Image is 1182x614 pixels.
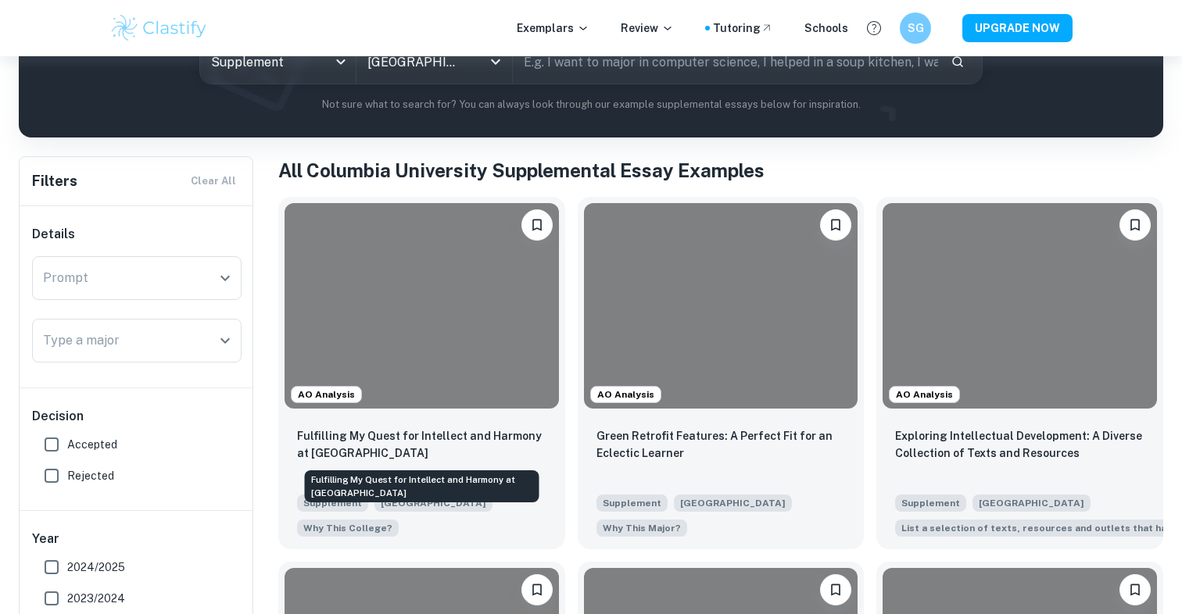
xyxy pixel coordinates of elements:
[32,170,77,192] h6: Filters
[67,436,117,453] span: Accepted
[305,470,539,502] div: Fulfilling My Quest for Intellect and Harmony at [GEOGRAPHIC_DATA]
[820,209,851,241] button: Bookmark
[31,97,1151,112] p: Not sure what to search for? You can always look through our example supplemental essays below fo...
[517,20,589,37] p: Exemplars
[109,12,209,44] img: Clastify logo
[578,197,865,549] a: AO AnalysisBookmarkGreen Retrofit Features: A Perfect Fit for an Eclectic LearnerSupplement[GEOGR...
[674,494,792,512] span: [GEOGRAPHIC_DATA]
[900,12,931,44] button: SG
[67,559,125,576] span: 2024/2025
[1119,574,1151,605] button: Bookmark
[297,494,368,512] span: Supplement
[876,197,1163,549] a: AO AnalysisBookmarkExploring Intellectual Development: A Diverse Collection of Texts and Resource...
[297,518,399,537] span: Why are you interested in attending Columbia University? We encourage you to consider the aspect(...
[1119,209,1151,241] button: Bookmark
[67,467,114,484] span: Rejected
[67,590,125,607] span: 2023/2024
[278,197,565,549] a: AO AnalysisBookmarkFulfilling My Quest for Intellect and Harmony at Columbia UniversitySupplement...
[485,51,507,73] button: Open
[972,494,1091,512] span: [GEOGRAPHIC_DATA]
[621,20,674,37] p: Review
[895,427,1144,462] p: Exploring Intellectual Development: A Diverse Collection of Texts and Resources
[297,427,546,462] p: Fulfilling My Quest for Intellect and Harmony at Columbia University
[32,530,242,548] h6: Year
[907,20,925,37] h6: SG
[596,427,846,462] p: Green Retrofit Features: A Perfect Fit for an Eclectic Learner
[895,494,966,512] span: Supplement
[591,387,661,402] span: AO Analysis
[603,521,681,535] span: Why This Major?
[944,48,971,75] button: Search
[861,15,887,41] button: Help and Feedback
[32,225,242,244] h6: Details
[521,574,553,605] button: Bookmark
[292,387,361,402] span: AO Analysis
[713,20,773,37] a: Tutoring
[596,518,687,537] span: What attracts you to your preferred areas of study at Columbia College or Columbia Engineering?
[820,574,851,605] button: Bookmark
[513,40,938,84] input: E.g. I want to major in computer science, I helped in a soup kitchen, I want to join the debate t...
[804,20,848,37] a: Schools
[521,209,553,241] button: Bookmark
[32,407,242,426] h6: Decision
[890,387,959,402] span: AO Analysis
[200,40,356,84] div: Supplement
[278,156,1163,184] h1: All Columbia University Supplemental Essay Examples
[214,267,236,289] button: Open
[214,330,236,352] button: Open
[303,521,392,535] span: Why This College?
[962,14,1073,42] button: UPGRADE NOW
[596,494,668,512] span: Supplement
